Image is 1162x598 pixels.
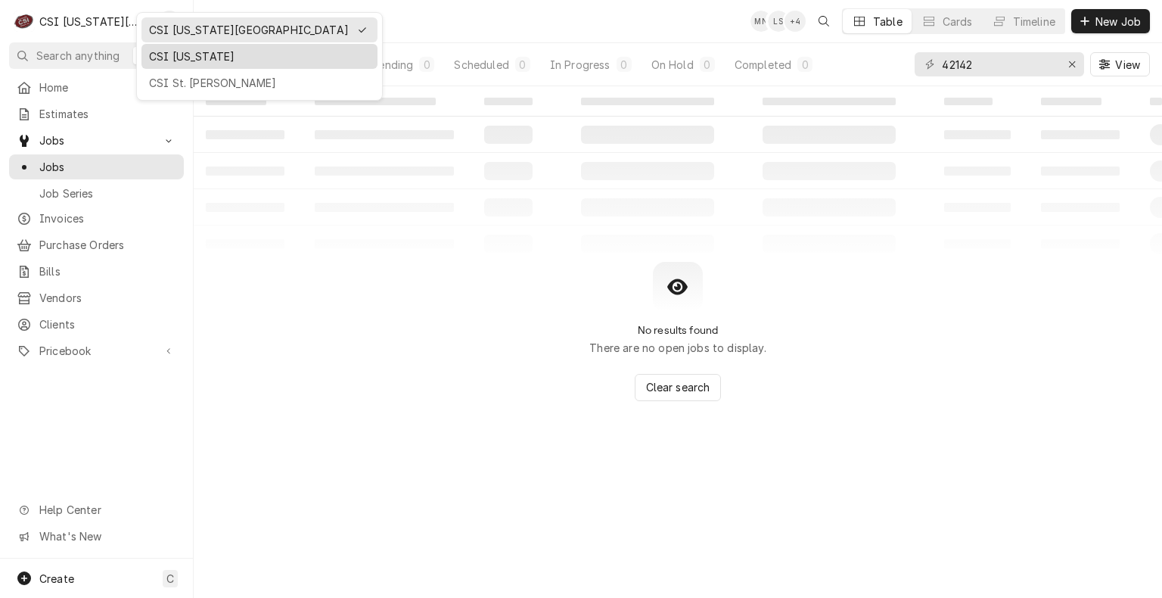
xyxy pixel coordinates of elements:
[149,22,349,38] div: CSI [US_STATE][GEOGRAPHIC_DATA]
[149,48,370,64] div: CSI [US_STATE]
[39,185,176,201] span: Job Series
[9,154,184,179] a: Go to Jobs
[39,159,176,175] span: Jobs
[9,181,184,206] a: Go to Job Series
[149,75,370,91] div: CSI St. [PERSON_NAME]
